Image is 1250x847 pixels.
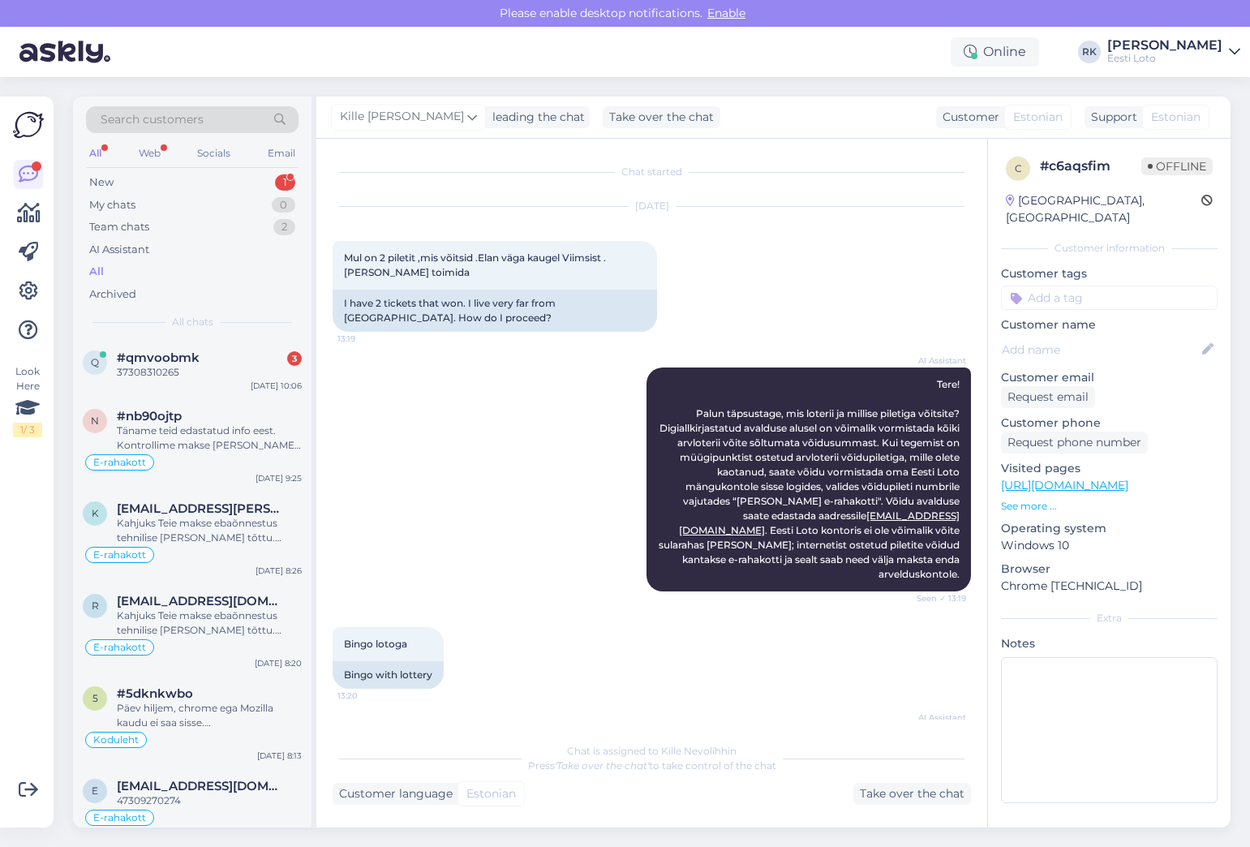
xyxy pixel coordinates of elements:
span: kairi.parlin.002@mail.ee [117,501,286,516]
div: [DATE] 9:25 [256,472,302,484]
i: 'Take over the chat' [555,759,649,772]
a: [URL][DOMAIN_NAME] [1001,478,1128,492]
div: Täname teid edastatud info eest. Kontrollime makse [PERSON_NAME] suuname selle Teie e-rahakotti. [117,423,302,453]
p: Customer phone [1001,415,1218,432]
p: Browser [1001,561,1218,578]
div: Customer language [333,785,453,802]
div: Bingo with lottery [333,661,444,689]
div: Chat started [333,165,971,179]
div: Team chats [89,219,149,235]
span: Press to take control of the chat [528,759,776,772]
span: Chat is assigned to Kille Nevolihhin [567,745,737,757]
p: Operating system [1001,520,1218,537]
div: Customer information [1001,241,1218,256]
div: Look Here [13,364,42,437]
span: AI Assistant [905,355,966,367]
a: [PERSON_NAME]Eesti Loto [1107,39,1240,65]
div: Archived [89,286,136,303]
span: Seen ✓ 13:19 [905,592,966,604]
div: My chats [89,197,135,213]
div: [DATE] 8:26 [256,565,302,577]
span: All chats [172,315,213,329]
span: Enable [702,6,750,20]
div: 3 [287,351,302,366]
div: Päev hiljem, chrome ega Mozilla kaudu ei saa sisse. [GEOGRAPHIC_DATA] kaudu [PERSON_NAME]. Ik 365... [117,701,302,730]
div: Take over the chat [603,106,720,128]
p: Customer tags [1001,265,1218,282]
div: RK [1078,41,1101,63]
span: q [91,356,99,368]
p: Customer email [1001,369,1218,386]
p: See more ... [1001,499,1218,514]
span: E-rahakott [93,550,146,560]
div: Customer [936,109,999,126]
span: E-rahakott [93,643,146,652]
div: [DATE] [333,199,971,213]
div: Kahjuks Teie makse ebaõnnestus tehnilise [PERSON_NAME] tõttu. Kontrollisime makse [PERSON_NAME] k... [117,516,302,545]
span: roiv@mail.ee [117,594,286,608]
div: [PERSON_NAME] [1107,39,1222,52]
div: All [89,264,104,280]
p: Visited pages [1001,460,1218,477]
span: Estonian [1013,109,1063,126]
div: Take over the chat [853,783,971,805]
div: Kahjuks Teie makse ebaõnnestus tehnilise [PERSON_NAME] tõttu. Kontrollisime makse [PERSON_NAME] k... [117,608,302,638]
span: Estonian [1151,109,1201,126]
div: [DATE] 8:13 [257,750,302,762]
div: leading the chat [486,109,585,126]
span: E-rahakott [93,813,146,823]
div: 1 [275,174,295,191]
span: r [92,600,99,612]
span: Offline [1141,157,1213,175]
input: Add name [1002,341,1199,359]
div: Request email [1001,386,1095,408]
div: [GEOGRAPHIC_DATA], [GEOGRAPHIC_DATA] [1006,192,1201,226]
span: AI Assistant [905,712,966,724]
div: Request phone number [1001,432,1148,454]
input: Add a tag [1001,286,1218,310]
span: Kille [PERSON_NAME] [340,108,464,126]
p: Notes [1001,635,1218,652]
div: 47309270274 [117,793,302,808]
span: Mul on 2 piletit ,mis võitsid .Elan väga kaugel Viimsist .[PERSON_NAME] toimida [344,252,606,278]
span: #5dknkwbo [117,686,193,701]
span: ene.reinsalu01@gmail.com [117,779,286,793]
p: Windows 10 [1001,537,1218,554]
div: Extra [1001,611,1218,626]
span: #qmvoobmk [117,350,200,365]
div: Socials [194,143,234,164]
p: Chrome [TECHNICAL_ID] [1001,578,1218,595]
span: Koduleht [93,735,139,745]
span: c [1015,162,1022,174]
span: Bingo lotoga [344,638,407,650]
span: k [92,507,99,519]
div: # c6aqsfim [1040,157,1141,176]
div: Web [135,143,164,164]
div: All [86,143,105,164]
span: #nb90ojtp [117,409,182,423]
div: Support [1085,109,1137,126]
div: New [89,174,114,191]
p: Customer name [1001,316,1218,333]
span: e [92,785,98,797]
div: I have 2 tickets that won. I live very far from [GEOGRAPHIC_DATA]. How do I proceed? [333,290,657,332]
span: 13:19 [337,333,398,345]
div: 0 [272,197,295,213]
span: 13:20 [337,690,398,702]
div: Online [951,37,1039,67]
div: 2 [273,219,295,235]
div: [DATE] 10:06 [251,380,302,392]
img: Askly Logo [13,110,44,140]
div: [DATE] 8:20 [255,657,302,669]
div: AI Assistant [89,242,149,258]
span: n [91,415,99,427]
span: Search customers [101,111,204,128]
span: Estonian [466,785,516,802]
div: 1 / 3 [13,423,42,437]
span: E-rahakott [93,458,146,467]
div: Eesti Loto [1107,52,1222,65]
span: 5 [92,692,98,704]
div: 37308310265 [117,365,302,380]
div: Email [264,143,299,164]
